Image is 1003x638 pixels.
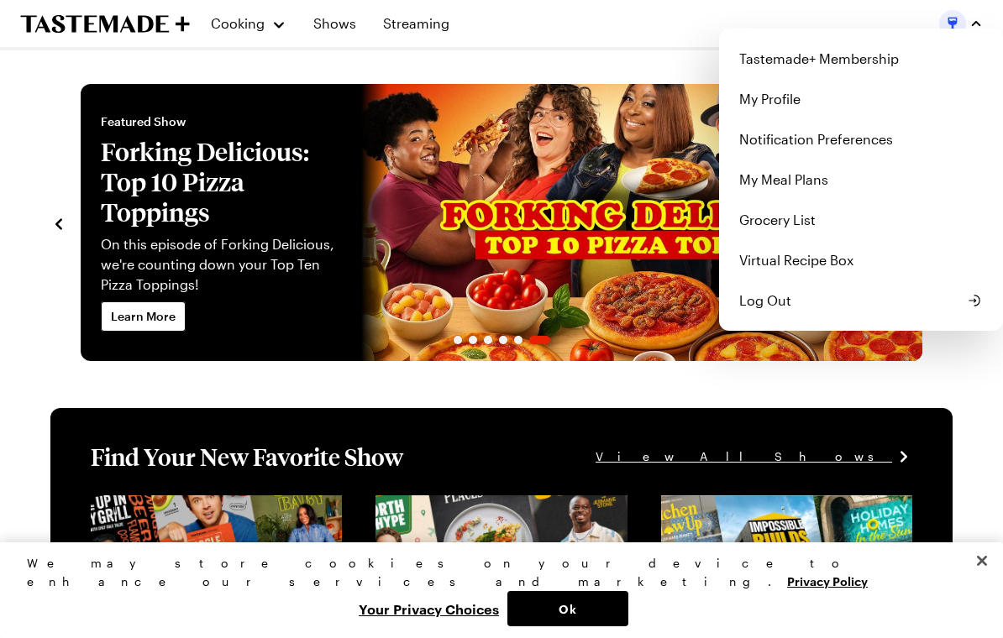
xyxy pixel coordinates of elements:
[787,573,868,588] a: More information about your privacy, opens in a new tab
[729,200,993,240] a: Grocery List
[729,79,993,119] a: My Profile
[964,542,1000,579] button: Close
[939,10,983,37] button: Profile picture
[27,554,962,626] div: Privacy
[507,591,628,626] button: Ok
[729,240,993,280] a: Virtual Recipe Box
[729,159,993,200] a: My Meal Plans
[939,10,966,37] img: Profile picture
[719,29,1003,331] div: Profile picture
[739,290,791,311] span: Log Out
[729,39,993,79] a: Tastemade+ Membership
[27,554,962,591] div: We may store cookies on your device to enhance our services and marketing.
[729,119,993,159] a: Notification Preferences
[350,591,507,626] button: Your Privacy Choices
